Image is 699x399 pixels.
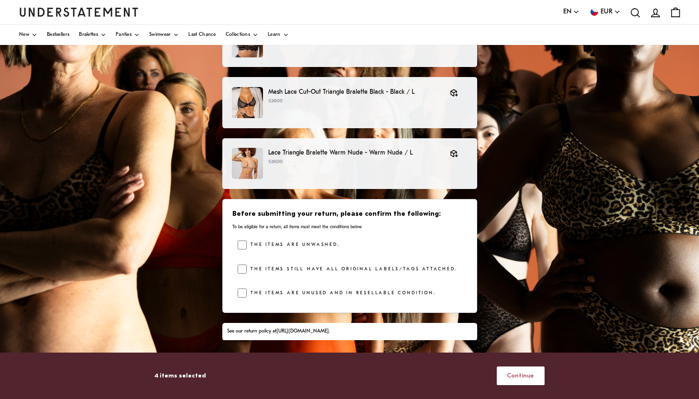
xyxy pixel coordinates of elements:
span: Learn [268,33,281,37]
a: Bralettes [79,25,106,45]
a: New [19,25,37,45]
span: Last Chance [188,33,216,37]
a: Swimwear [149,25,179,45]
p: €69.00 [268,98,440,105]
label: The items still have all original labels/tags attached. [247,265,457,274]
p: €69.00 [268,158,440,166]
img: SALA-BRA-001-19_1.jpg [232,148,263,179]
span: Collections [226,33,250,37]
a: Understatement Homepage [19,8,139,16]
p: Lace Triangle Bralette Warm Nude - Warm Nude / L [268,148,440,158]
span: New [19,33,29,37]
div: See our return policy at . [227,328,472,335]
span: EUR [601,7,612,17]
span: Swimwear [149,33,171,37]
a: Panties [116,25,140,45]
a: Last Chance [188,25,216,45]
img: BMLT-BRA-016_491b8388-43b9-4607-88de-a8881c508d4c.jpg [232,87,263,118]
label: The items are unwashed. [247,240,339,250]
a: [URL][DOMAIN_NAME] [276,329,329,334]
label: The items are unused and in resellable condition. [247,288,436,298]
p: Mesh Lace Cut-Out Triangle Bralette Black - Black / L [268,87,440,97]
span: EN [563,7,571,17]
span: Panties [116,33,131,37]
a: Collections [226,25,258,45]
button: EUR [589,7,621,17]
p: To be eligible for a return, all items must meet the conditions below. [232,224,466,230]
span: Bestsellers [47,33,69,37]
h3: Before submitting your return, please confirm the following: [232,210,466,219]
span: Bralettes [79,33,98,37]
a: Bestsellers [47,25,69,45]
a: Learn [268,25,289,45]
button: EN [563,7,579,17]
